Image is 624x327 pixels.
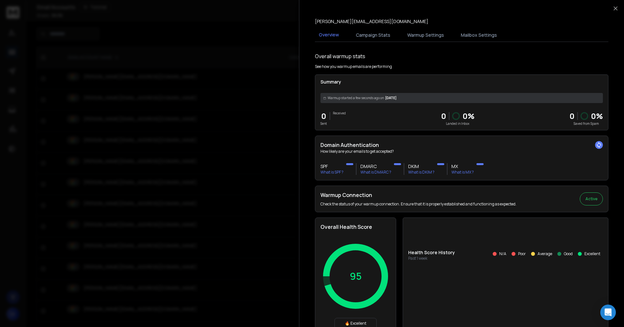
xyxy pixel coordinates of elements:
[569,121,603,126] p: Saved from Spam
[360,170,391,175] p: What is DMARC ?
[320,149,603,154] p: How likely are your emails to get accepted?
[518,251,526,256] p: Poor
[320,170,344,175] p: What is SPF ?
[408,163,435,170] h3: DKIM
[315,28,343,43] button: Overview
[569,111,575,121] strong: 0
[538,251,552,256] p: Average
[403,28,448,42] button: Warmup Settings
[320,191,516,199] h2: Warmup Connection
[320,79,603,85] p: Summary
[360,163,391,170] h3: DMARC
[320,163,344,170] h3: SPF
[320,141,603,149] h2: Domain Authentication
[499,251,506,256] p: N/A
[408,170,435,175] p: What is DKIM ?
[580,192,603,205] button: Active
[462,111,474,121] p: 0 %
[320,111,327,121] p: 0
[591,111,603,121] p: 0 %
[315,52,365,60] h1: Overall warmup stats
[600,305,616,320] div: Open Intercom Messenger
[451,170,474,175] p: What is MX ?
[408,249,455,256] p: Health Score History
[320,93,603,103] div: [DATE]
[315,18,428,25] p: [PERSON_NAME][EMAIL_ADDRESS][DOMAIN_NAME]
[584,251,600,256] p: Excellent
[350,270,362,282] p: 95
[564,251,573,256] p: Good
[320,223,391,231] h2: Overall Health Score
[457,28,501,42] button: Mailbox Settings
[408,256,455,261] p: Past 1 week
[352,28,394,42] button: Campaign Stats
[320,121,327,126] p: Sent
[328,96,384,100] span: Warmup started a few seconds ago on
[441,111,446,121] p: 0
[315,64,392,69] p: See how you warmup emails are performing
[320,202,516,207] p: Check the status of your warmup connection. Ensure that it is properly established and functionin...
[441,121,474,126] p: Landed in Inbox
[333,111,346,116] p: Received
[451,163,474,170] h3: MX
